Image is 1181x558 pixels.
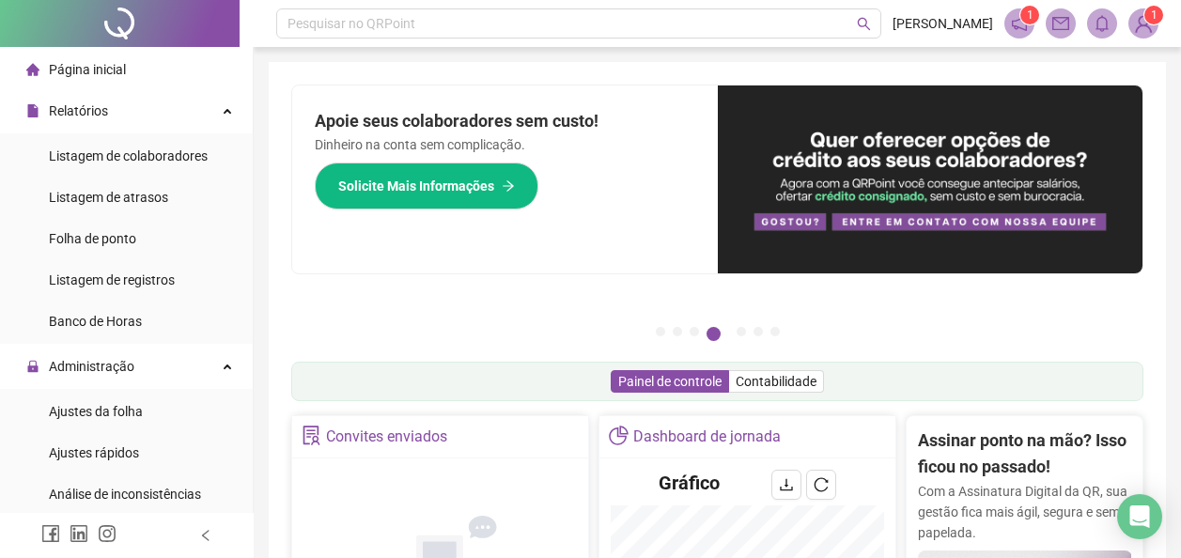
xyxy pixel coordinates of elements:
[1151,8,1158,22] span: 1
[770,327,780,336] button: 7
[754,327,763,336] button: 6
[736,374,816,389] span: Contabilidade
[1011,15,1028,32] span: notification
[49,62,126,77] span: Página inicial
[1129,9,1158,38] img: 93860
[70,524,88,543] span: linkedin
[857,17,871,31] span: search
[49,272,175,287] span: Listagem de registros
[918,481,1132,543] p: Com a Assinatura Digital da QR, sua gestão fica mais ágil, segura e sem papelada.
[199,529,212,542] span: left
[633,421,781,453] div: Dashboard de jornada
[326,421,447,453] div: Convites enviados
[1020,6,1039,24] sup: 1
[1094,15,1111,32] span: bell
[707,327,721,341] button: 4
[1052,15,1069,32] span: mail
[49,487,201,502] span: Análise de inconsistências
[315,163,538,209] button: Solicite Mais Informações
[302,426,321,445] span: solution
[49,404,143,419] span: Ajustes da folha
[1027,8,1033,22] span: 1
[49,190,168,205] span: Listagem de atrasos
[49,231,136,246] span: Folha de ponto
[673,327,682,336] button: 2
[737,327,746,336] button: 5
[26,104,39,117] span: file
[26,360,39,373] span: lock
[893,13,993,34] span: [PERSON_NAME]
[609,426,629,445] span: pie-chart
[98,524,117,543] span: instagram
[49,103,108,118] span: Relatórios
[338,176,494,196] span: Solicite Mais Informações
[690,327,699,336] button: 3
[49,359,134,374] span: Administração
[814,477,829,492] span: reload
[315,134,695,155] p: Dinheiro na conta sem complicação.
[918,427,1132,481] h2: Assinar ponto na mão? Isso ficou no passado!
[656,327,665,336] button: 1
[49,314,142,329] span: Banco de Horas
[1117,494,1162,539] div: Open Intercom Messenger
[49,148,208,163] span: Listagem de colaboradores
[618,374,722,389] span: Painel de controle
[26,63,39,76] span: home
[49,445,139,460] span: Ajustes rápidos
[1144,6,1163,24] sup: Atualize o seu contato no menu Meus Dados
[779,477,794,492] span: download
[718,85,1143,273] img: banner%2Fa8ee1423-cce5-4ffa-a127-5a2d429cc7d8.png
[502,179,515,193] span: arrow-right
[315,108,695,134] h2: Apoie seus colaboradores sem custo!
[41,524,60,543] span: facebook
[659,470,720,496] h4: Gráfico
